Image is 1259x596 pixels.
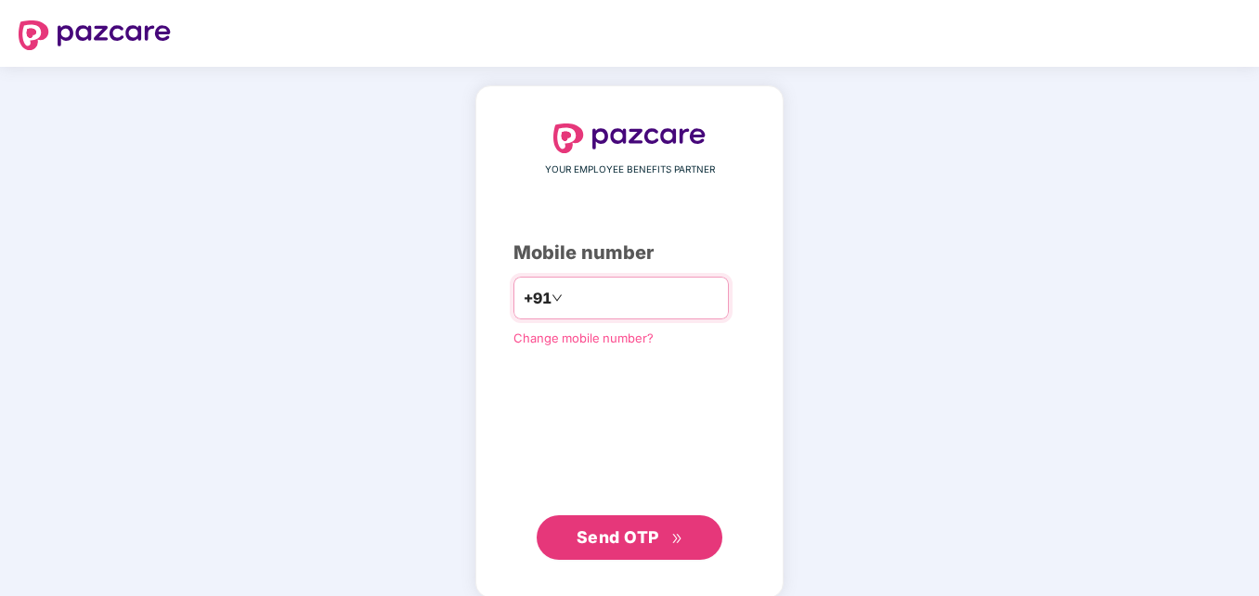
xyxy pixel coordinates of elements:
[537,515,722,560] button: Send OTPdouble-right
[553,123,706,153] img: logo
[19,20,171,50] img: logo
[545,162,715,177] span: YOUR EMPLOYEE BENEFITS PARTNER
[552,292,563,304] span: down
[524,287,552,310] span: +91
[513,330,654,345] a: Change mobile number?
[577,527,659,547] span: Send OTP
[513,239,746,267] div: Mobile number
[671,533,683,545] span: double-right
